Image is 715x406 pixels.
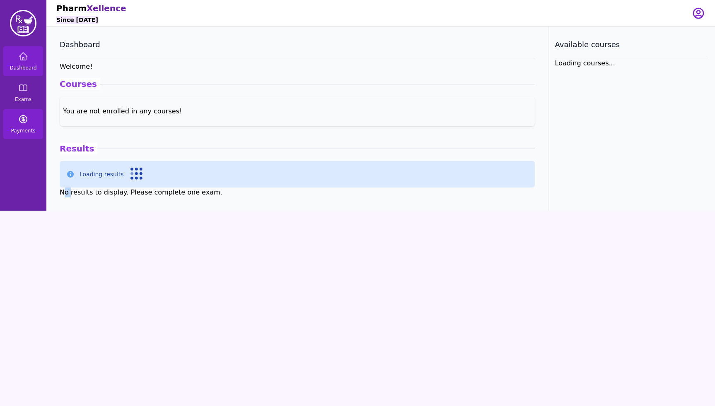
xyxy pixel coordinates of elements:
[3,78,43,108] a: Exams
[56,3,87,13] span: Pharm
[11,127,36,134] span: Payments
[15,96,31,103] span: Exams
[60,78,100,90] span: Courses
[80,170,124,178] p: Loading results
[87,3,126,13] span: Xellence
[3,46,43,76] a: Dashboard
[60,143,97,154] span: Results
[60,103,535,120] div: You are not enrolled in any courses!
[555,40,709,50] h3: Available courses
[10,10,36,36] img: PharmXellence Logo
[555,58,709,68] div: Loading courses...
[10,65,36,71] span: Dashboard
[60,40,535,50] h3: Dashboard
[60,187,535,197] div: No results to display. Please complete one exam.
[56,16,98,24] h6: Since [DATE]
[60,62,535,72] h6: Welcome !
[3,109,43,139] a: Payments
